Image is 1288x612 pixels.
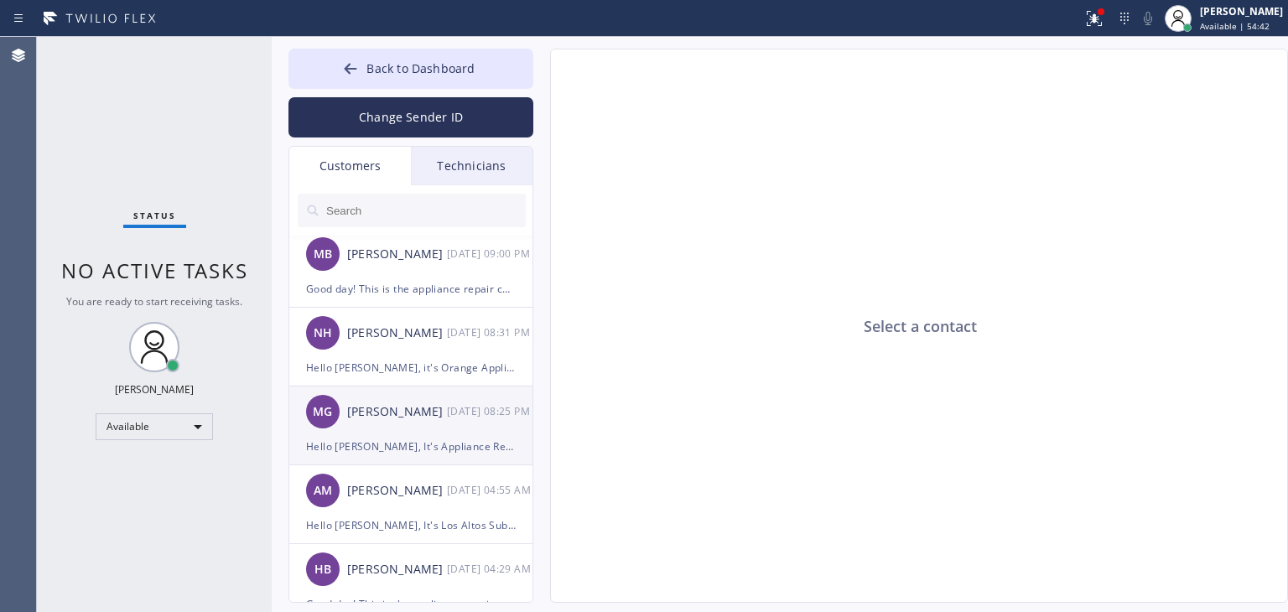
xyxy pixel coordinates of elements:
[96,413,213,440] div: Available
[447,402,534,421] div: 10/09/2025 9:25 AM
[447,559,534,578] div: 10/08/2025 9:29 AM
[306,437,516,456] div: Hello [PERSON_NAME], It's Appliance Repair [PERSON_NAME] about your fridge. I'm sorry but your ap...
[289,147,411,185] div: Customers
[288,97,533,137] button: Change Sender ID
[314,560,331,579] span: HB
[66,294,242,309] span: You are ready to start receiving tasks.
[314,245,332,264] span: MB
[447,244,534,263] div: 10/09/2025 9:00 AM
[347,402,447,422] div: [PERSON_NAME]
[306,358,516,377] div: Hello [PERSON_NAME], it's Orange Appliance Repair about your washer and oven. We are sorry but it...
[347,245,447,264] div: [PERSON_NAME]
[314,481,332,500] span: AM
[313,402,332,422] span: MG
[447,323,534,342] div: 10/09/2025 9:31 AM
[366,60,475,76] span: Back to Dashboard
[347,324,447,343] div: [PERSON_NAME]
[325,194,526,227] input: Search
[288,49,533,89] button: Back to Dashboard
[447,480,534,500] div: 10/08/2025 9:55 AM
[306,279,516,298] div: Good day! This is the appliance repair company you recently contacted. Unfortunately our phone re...
[347,481,447,500] div: [PERSON_NAME]
[314,324,332,343] span: NH
[306,516,516,535] div: Hello [PERSON_NAME], It's Los Altos Sub-Zero Repair Team about your fridge. We are expecting part...
[347,560,447,579] div: [PERSON_NAME]
[133,210,176,221] span: Status
[1200,4,1283,18] div: [PERSON_NAME]
[1200,20,1270,32] span: Available | 54:42
[61,257,248,284] span: No active tasks
[1136,7,1160,30] button: Mute
[411,147,532,185] div: Technicians
[115,382,194,397] div: [PERSON_NAME]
